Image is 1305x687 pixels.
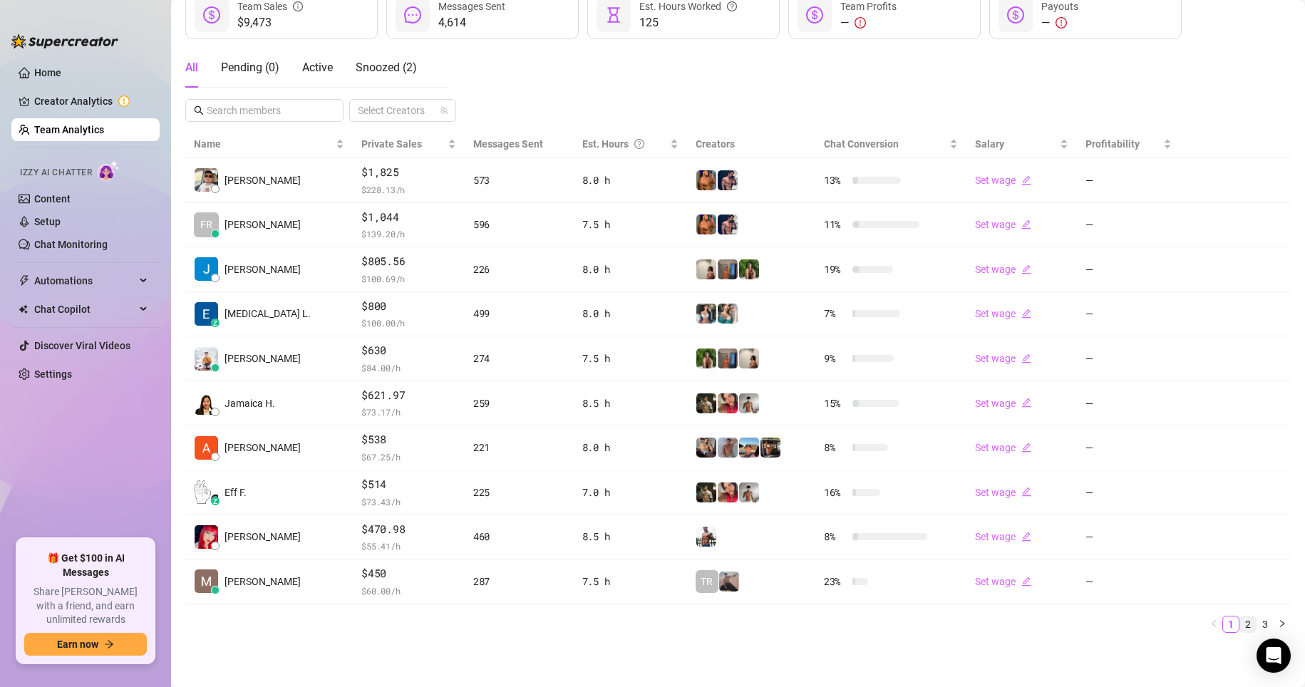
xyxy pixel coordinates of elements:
span: Active [302,61,333,74]
span: $805.56 [361,253,456,270]
img: Mariane Subia [195,569,218,593]
div: 8.5 h [582,396,679,411]
div: 7.0 h [582,485,679,500]
a: 3 [1257,616,1273,632]
span: Profitability [1085,138,1140,150]
span: $1,044 [361,209,456,226]
a: 2 [1240,616,1256,632]
span: $ 73.43 /h [361,495,456,509]
img: Tony [696,393,716,413]
span: [PERSON_NAME] [225,574,301,589]
td: — [1077,381,1180,426]
div: Open Intercom Messenger [1257,639,1291,673]
span: exclamation-circle [855,17,866,29]
span: [MEDICAL_DATA] L. [225,306,311,321]
div: Pending ( 0 ) [221,59,279,76]
span: edit [1021,175,1031,185]
td: — [1077,559,1180,604]
span: [PERSON_NAME] [225,529,301,544]
div: 274 [473,351,565,366]
div: 7.5 h [582,574,679,589]
span: TR [701,574,713,589]
td: — [1077,470,1180,515]
a: 1 [1223,616,1239,632]
a: Setup [34,216,61,227]
div: 8.5 h [582,529,679,544]
div: z [211,319,220,327]
span: $ 228.13 /h [361,182,456,197]
span: Salary [975,138,1004,150]
span: Share [PERSON_NAME] with a friend, and earn unlimited rewards [24,585,147,627]
img: JG [696,215,716,234]
li: 1 [1222,616,1239,633]
img: George [696,438,716,458]
span: [PERSON_NAME] [225,262,301,277]
td: — [1077,247,1180,292]
span: dollar-circle [806,6,823,24]
span: 19 % [824,262,847,277]
span: $ 55.41 /h [361,539,456,553]
a: Set wageedit [975,219,1031,230]
span: $800 [361,298,456,315]
a: Set wageedit [975,576,1031,587]
span: Name [194,136,333,152]
a: Settings [34,368,72,380]
span: right [1278,619,1286,628]
div: 226 [473,262,565,277]
img: Axel [718,215,738,234]
span: $470.98 [361,521,456,538]
span: [PERSON_NAME] [225,440,301,455]
span: Automations [34,269,135,292]
span: edit [1021,532,1031,542]
div: 7.5 h [582,217,679,232]
div: All [185,59,198,76]
span: $ 139.20 /h [361,227,456,241]
span: 16 % [824,485,847,500]
span: search [194,105,204,115]
img: Jamaica Hurtado [195,391,218,415]
img: Zach [739,438,759,458]
div: 8.0 h [582,172,679,188]
div: 221 [473,440,565,455]
span: edit [1021,353,1031,363]
span: dollar-circle [203,6,220,24]
img: aussieboy_j [739,482,759,502]
div: z [211,497,220,505]
span: edit [1021,219,1031,229]
a: Set wageedit [975,442,1031,453]
span: 4,614 [438,14,505,31]
div: 573 [473,172,565,188]
span: edit [1021,309,1031,319]
span: [PERSON_NAME] [225,217,301,232]
img: Eff Francisco [195,480,218,504]
span: arrow-right [104,639,114,649]
span: exclamation-circle [1056,17,1067,29]
span: edit [1021,443,1031,453]
span: 23 % [824,574,847,589]
img: Mary Jane Moren… [195,525,218,549]
img: Rupert T. [195,257,218,281]
td: — [1077,292,1180,337]
span: 125 [639,14,737,31]
a: Set wageedit [975,353,1031,364]
td: — [1077,515,1180,560]
li: 3 [1257,616,1274,633]
span: team [440,106,448,115]
div: 287 [473,574,565,589]
button: left [1205,616,1222,633]
span: $1,825 [361,164,456,181]
span: $450 [361,565,456,582]
span: thunderbolt [19,275,30,286]
img: Adrian Custodio [195,436,218,460]
td: — [1077,425,1180,470]
span: $538 [361,431,456,448]
span: question-circle [634,136,644,152]
span: [PERSON_NAME] [225,172,301,188]
span: message [404,6,421,24]
span: [PERSON_NAME] [225,351,301,366]
img: Joey [718,438,738,458]
span: Snoozed ( 2 ) [356,61,417,74]
img: Ralphy [696,259,716,279]
th: Name [185,130,353,158]
span: 7 % [824,306,847,321]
